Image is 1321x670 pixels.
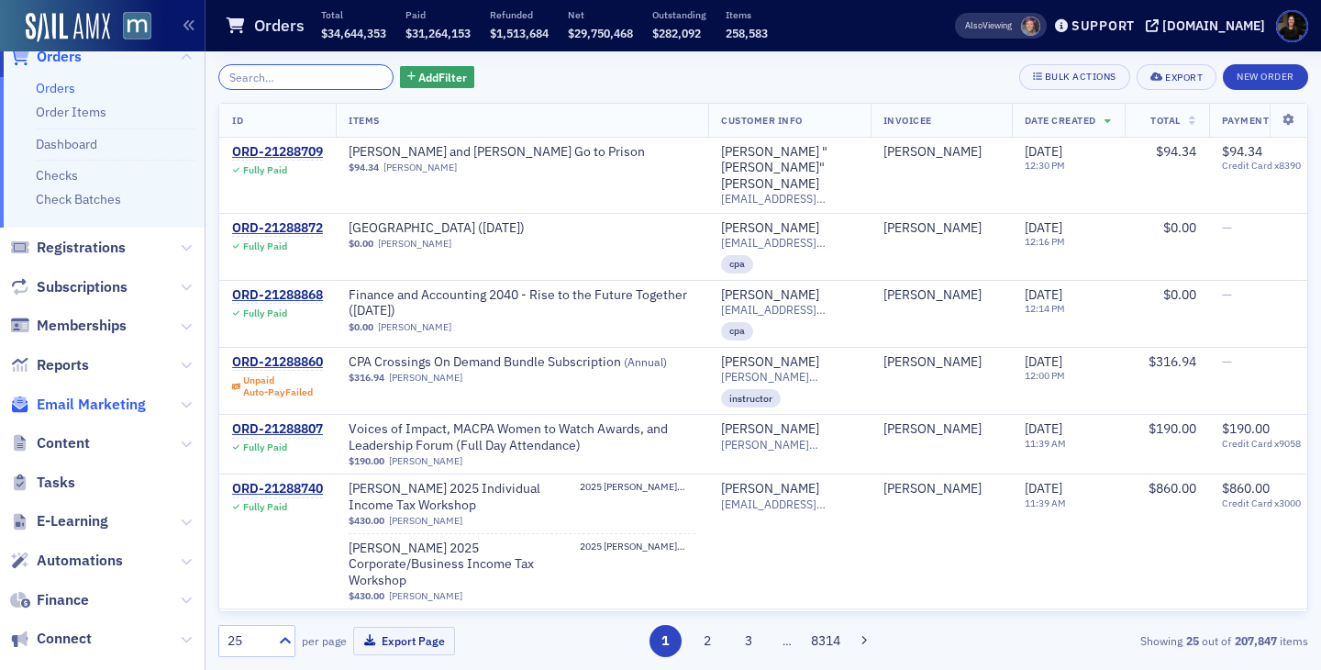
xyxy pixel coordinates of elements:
[389,515,462,527] a: [PERSON_NAME]
[400,66,475,89] button: AddFilter
[10,316,127,336] a: Memberships
[721,114,803,127] span: Customer Info
[1223,67,1308,84] a: New Order
[378,321,451,333] a: [PERSON_NAME]
[405,26,471,40] span: $31,264,153
[883,481,982,497] div: [PERSON_NAME]
[1025,369,1065,382] time: 12:00 PM
[1163,286,1196,303] span: $0.00
[10,47,82,67] a: Orders
[232,354,323,371] a: ORD-21288860
[721,220,819,237] a: [PERSON_NAME]
[1222,160,1314,172] span: Credit Card x8390
[349,590,384,602] span: $430.00
[721,236,858,250] span: [EMAIL_ADDRESS][DOMAIN_NAME]
[232,421,323,438] a: ORD-21288807
[389,372,462,384] a: [PERSON_NAME]
[349,354,667,371] a: CPA Crossings On Demand Bundle Subscription (Annual)
[883,421,982,438] a: [PERSON_NAME]
[349,144,645,161] span: Todd and Julie Chrisley Go to Prison
[1222,497,1314,509] span: Credit Card x3000
[232,220,323,237] a: ORD-21288872
[10,277,128,297] a: Subscriptions
[349,287,695,319] span: Finance and Accounting 2040 - Rise to the Future Together (October 2025)
[349,481,580,513] span: Don Farmer’s 2025 Individual Income Tax Workshop
[1146,19,1271,32] button: [DOMAIN_NAME]
[883,114,932,127] span: Invoicee
[243,164,287,176] div: Fully Paid
[883,144,982,161] div: [PERSON_NAME]
[1222,143,1262,160] span: $94.34
[389,455,462,467] a: [PERSON_NAME]
[37,355,89,375] span: Reports
[721,144,858,193] a: [PERSON_NAME] "[PERSON_NAME]" [PERSON_NAME]
[349,541,580,589] a: [PERSON_NAME] 2025 Corporate/Business Income Tax Workshop
[580,541,695,553] span: 2025 [PERSON_NAME] Seminars
[568,8,633,21] p: Net
[721,287,819,304] a: [PERSON_NAME]
[36,167,78,184] a: Checks
[349,220,580,237] a: [GEOGRAPHIC_DATA] ([DATE])
[228,631,268,651] div: 25
[490,26,549,40] span: $1,513,684
[810,625,842,657] button: 8314
[10,551,123,571] a: Automations
[1222,286,1232,303] span: —
[1276,10,1308,42] span: Profile
[353,627,455,655] button: Export Page
[389,590,462,602] a: [PERSON_NAME]
[243,374,313,398] div: Unpaid
[10,511,108,531] a: E-Learning
[726,26,768,40] span: 258,583
[1025,143,1062,160] span: [DATE]
[349,515,384,527] span: $430.00
[243,307,287,319] div: Fully Paid
[10,355,89,375] a: Reports
[883,220,999,237] span: John Spencer
[580,481,695,515] a: 2025 [PERSON_NAME] Seminars
[383,162,457,173] a: [PERSON_NAME]
[349,354,667,371] span: CPA Crossings On Demand Bundle Subscription
[1182,632,1202,649] strong: 25
[349,455,384,467] span: $190.00
[349,421,695,453] span: Voices of Impact, MACPA Women to Watch Awards, and Leadership Forum (Full Day Attendance)
[1019,64,1130,90] button: Bulk Actions
[883,287,982,304] a: [PERSON_NAME]
[1025,159,1065,172] time: 12:30 PM
[1149,420,1196,437] span: $190.00
[37,277,128,297] span: Subscriptions
[36,104,106,120] a: Order Items
[1156,143,1196,160] span: $94.34
[10,473,75,493] a: Tasks
[691,625,723,657] button: 2
[721,354,819,371] a: [PERSON_NAME]
[36,80,75,96] a: Orders
[349,321,373,333] span: $0.00
[965,19,982,31] div: Also
[721,421,819,438] div: [PERSON_NAME]
[1025,497,1066,509] time: 11:39 AM
[1163,219,1196,236] span: $0.00
[726,8,768,21] p: Items
[883,354,999,371] span: Tim Samuel
[10,238,126,258] a: Registrations
[1222,353,1232,370] span: —
[1150,114,1181,127] span: Total
[37,433,90,453] span: Content
[36,191,121,207] a: Check Batches
[774,632,800,649] span: …
[652,26,701,40] span: $282,092
[624,354,667,369] span: ( Annual )
[37,47,82,67] span: Orders
[218,64,394,90] input: Search…
[721,389,781,408] div: instructor
[232,287,323,304] a: ORD-21288868
[580,541,695,590] a: 2025 [PERSON_NAME] Seminars
[349,372,384,384] span: $316.94
[1025,235,1065,248] time: 12:16 PM
[349,541,580,589] span: Don Farmer’s 2025 Corporate/Business Income Tax Workshop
